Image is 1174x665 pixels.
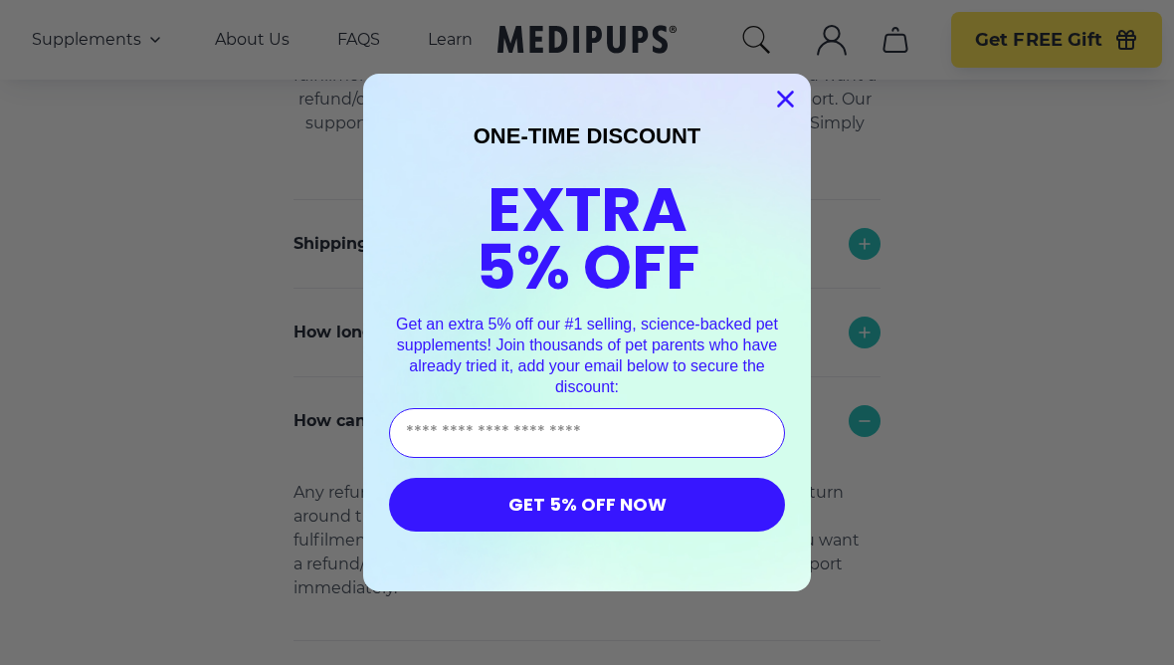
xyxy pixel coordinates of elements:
button: Close dialog [768,82,803,116]
button: GET 5% OFF NOW [389,478,785,532]
span: ONE-TIME DISCOUNT [474,123,701,148]
span: EXTRA [488,166,687,253]
span: 5% OFF [476,224,699,311]
span: Get an extra 5% off our #1 selling, science-backed pet supplements! Join thousands of pet parents... [396,316,778,394]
